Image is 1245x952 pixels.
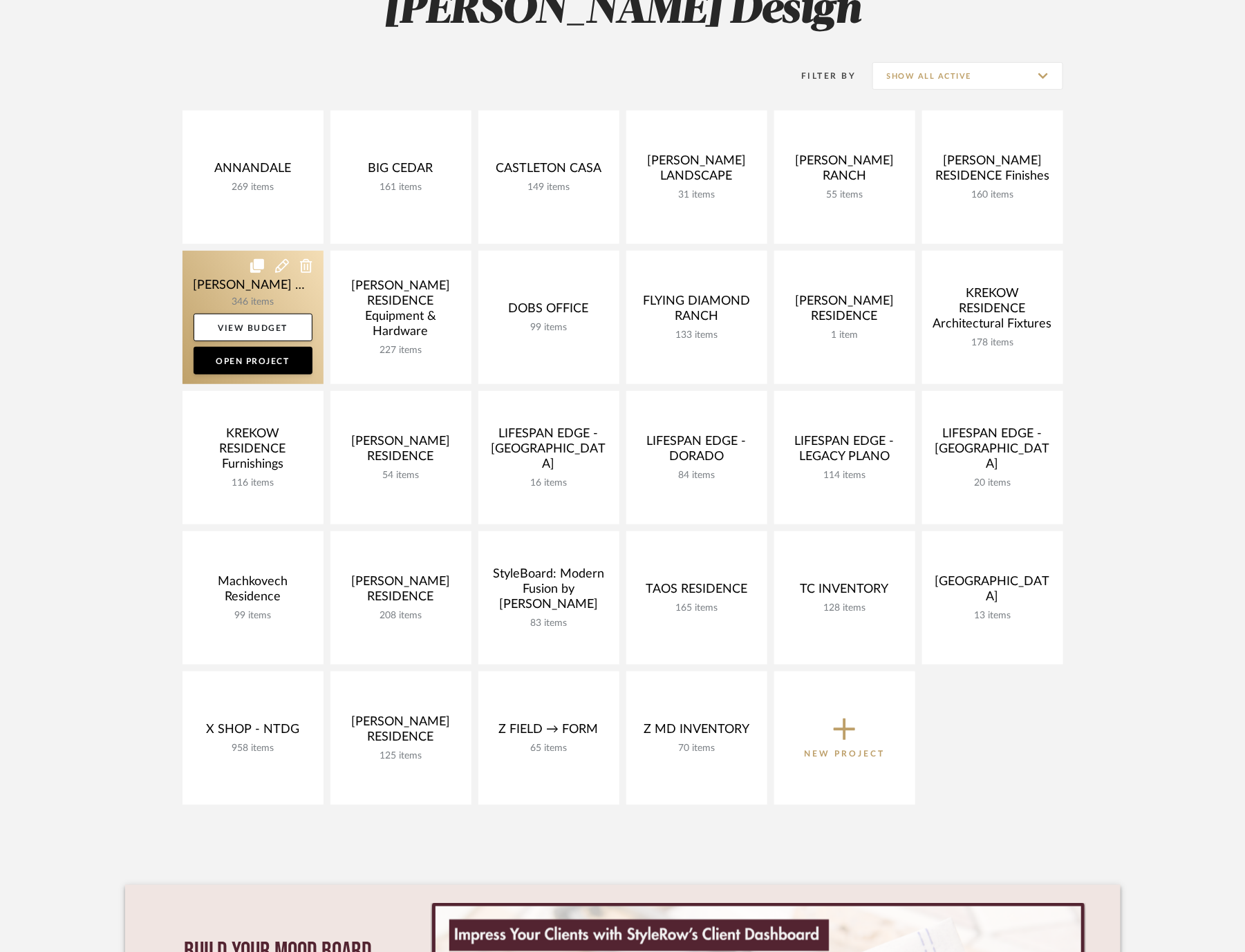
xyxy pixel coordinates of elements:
div: ANNANDALE [194,161,312,182]
div: 84 items [637,470,756,482]
div: 165 items [637,602,756,614]
div: DOBS OFFICE [489,301,608,322]
div: 13 items [933,610,1052,622]
div: Z FIELD → FORM [489,722,608,743]
div: 31 items [637,189,756,201]
div: 55 items [785,189,904,201]
div: 114 items [785,470,904,482]
div: 227 items [341,345,460,356]
div: X SHOP - NTDG [194,722,312,743]
div: LIFESPAN EDGE - [GEOGRAPHIC_DATA] [489,426,608,477]
div: 161 items [341,182,460,193]
div: 20 items [933,477,1052,489]
a: View Budget [194,314,312,341]
div: 1 item [785,330,904,341]
div: LIFESPAN EDGE - [GEOGRAPHIC_DATA] [933,426,1052,477]
div: 16 items [489,477,608,489]
div: 116 items [194,477,312,489]
div: 99 items [489,322,608,334]
div: 133 items [637,330,756,341]
p: New Project [804,747,885,761]
div: KREKOW RESIDENCE Furnishings [194,426,312,477]
div: FLYING DIAMOND RANCH [637,294,756,330]
div: 99 items [194,610,312,622]
button: New Project [774,672,915,805]
div: 70 items [637,743,756,754]
div: KREKOW RESIDENCE Architectural Fixtures [933,286,1052,337]
div: LIFESPAN EDGE - LEGACY PLANO [785,434,904,470]
a: Open Project [194,347,312,374]
div: BIG CEDAR [341,161,460,182]
div: TC INVENTORY [785,582,904,602]
div: 83 items [489,618,608,629]
div: [PERSON_NAME] RESIDENCE [341,434,460,470]
div: [GEOGRAPHIC_DATA] [933,574,1052,610]
div: TAOS RESIDENCE [637,582,756,602]
div: CASTLETON CASA [489,161,608,182]
div: Machkovech Residence [194,574,312,610]
div: Z MD INVENTORY [637,722,756,743]
div: LIFESPAN EDGE - DORADO [637,434,756,470]
div: 125 items [341,750,460,762]
div: 65 items [489,743,608,754]
div: [PERSON_NAME] RESIDENCE [341,574,460,610]
div: Filter By [784,69,856,83]
div: 54 items [341,470,460,482]
div: 269 items [194,182,312,193]
div: 178 items [933,337,1052,349]
div: 208 items [341,610,460,622]
div: 160 items [933,189,1052,201]
div: [PERSON_NAME] RESIDENCE Equipment & Hardware [341,278,460,345]
div: [PERSON_NAME] RESIDENCE [341,714,460,750]
div: [PERSON_NAME] LANDSCAPE [637,153,756,189]
div: [PERSON_NAME] RESIDENCE [785,294,904,330]
div: 128 items [785,602,904,614]
div: [PERSON_NAME] RESIDENCE Finishes [933,153,1052,189]
div: [PERSON_NAME] RANCH [785,153,904,189]
div: StyleBoard: Modern Fusion by [PERSON_NAME] [489,567,608,618]
div: 149 items [489,182,608,193]
div: 958 items [194,743,312,754]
